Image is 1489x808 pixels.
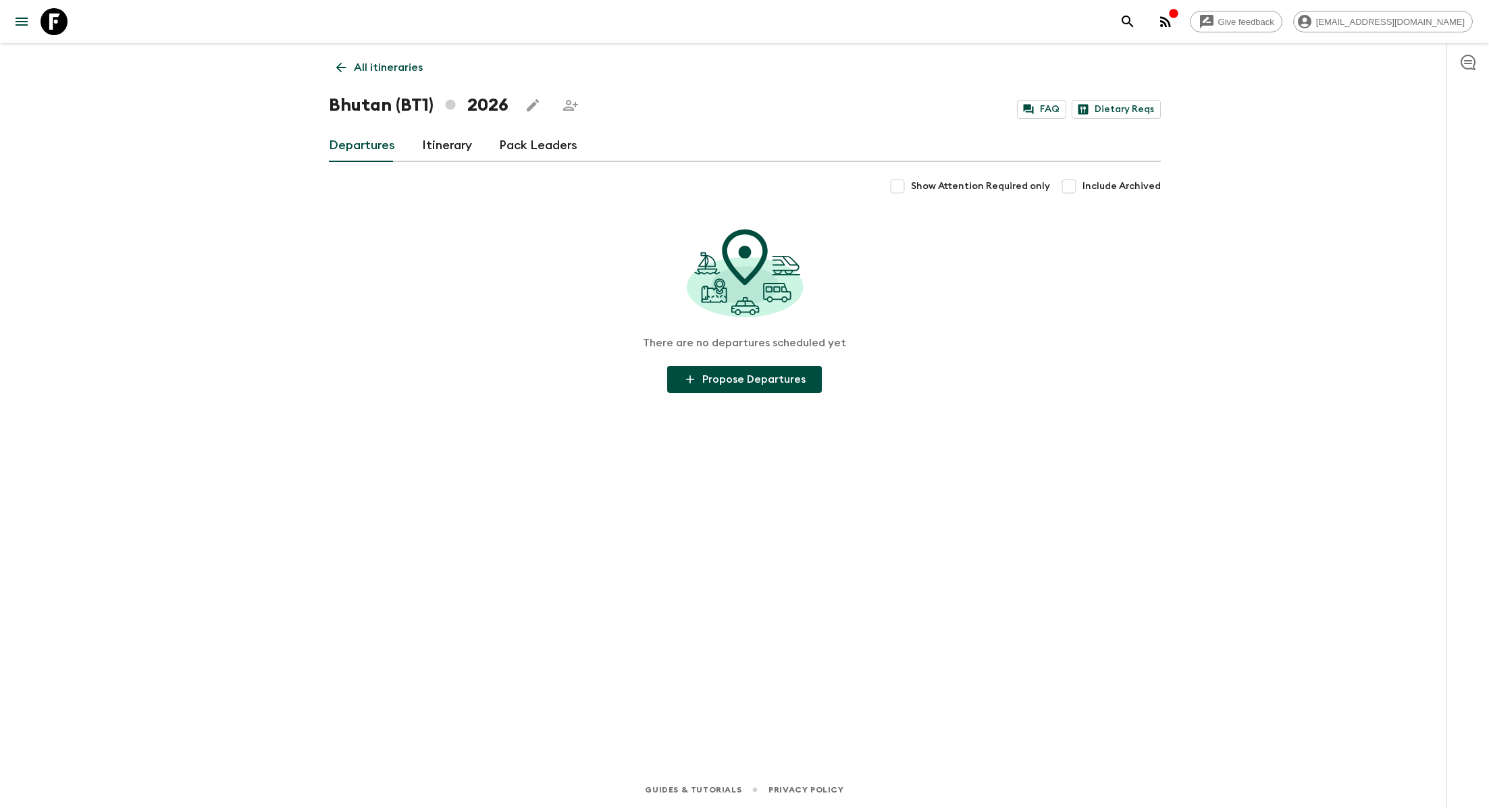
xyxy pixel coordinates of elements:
[643,336,846,350] p: There are no departures scheduled yet
[519,92,546,119] button: Edit this itinerary
[8,8,35,35] button: menu
[557,92,584,119] span: Share this itinerary
[354,59,423,76] p: All itineraries
[1211,17,1282,27] span: Give feedback
[329,54,430,81] a: All itineraries
[1309,17,1472,27] span: [EMAIL_ADDRESS][DOMAIN_NAME]
[329,92,508,119] h1: Bhutan (BT1) 2026
[1293,11,1473,32] div: [EMAIL_ADDRESS][DOMAIN_NAME]
[499,130,577,162] a: Pack Leaders
[1017,100,1066,119] a: FAQ
[768,782,843,797] a: Privacy Policy
[645,782,741,797] a: Guides & Tutorials
[329,130,395,162] a: Departures
[1114,8,1141,35] button: search adventures
[1190,11,1282,32] a: Give feedback
[911,180,1050,193] span: Show Attention Required only
[1082,180,1161,193] span: Include Archived
[422,130,472,162] a: Itinerary
[667,366,822,393] button: Propose Departures
[1072,100,1161,119] a: Dietary Reqs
